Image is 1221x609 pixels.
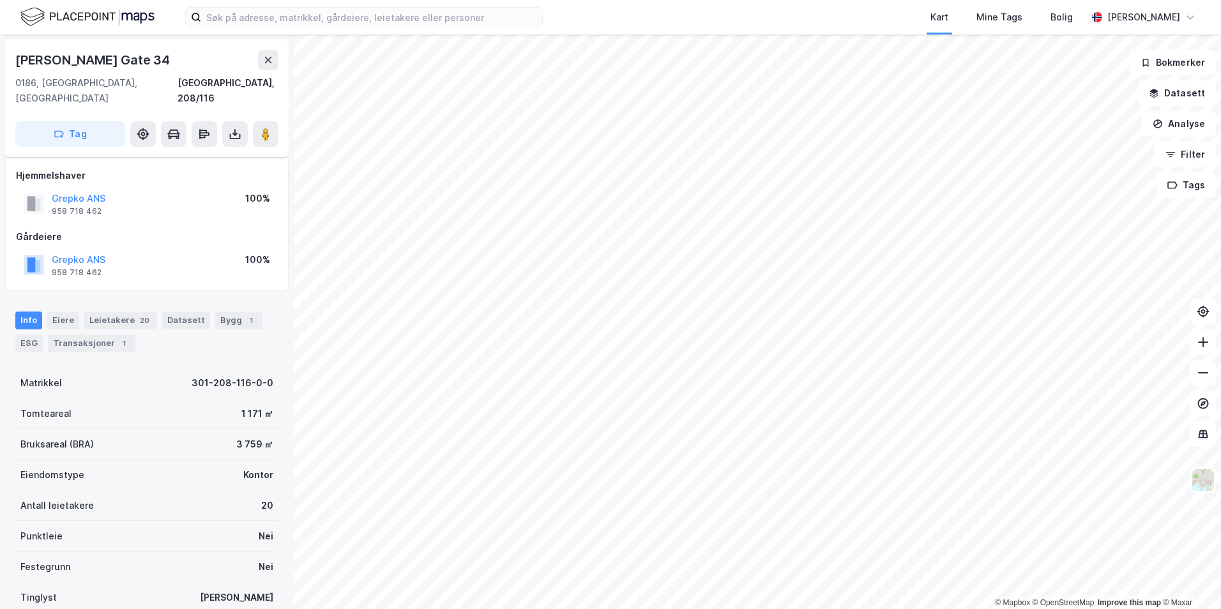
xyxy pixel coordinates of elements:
[52,206,102,216] div: 958 718 462
[241,406,273,421] div: 1 171 ㎡
[15,121,125,147] button: Tag
[259,529,273,544] div: Nei
[245,191,270,206] div: 100%
[1157,548,1221,609] div: Kontrollprogram for chat
[245,252,270,267] div: 100%
[1157,548,1221,609] iframe: Chat Widget
[1033,598,1095,607] a: OpenStreetMap
[15,335,43,352] div: ESG
[1130,50,1216,75] button: Bokmerker
[976,10,1022,25] div: Mine Tags
[1191,468,1215,492] img: Z
[52,267,102,278] div: 958 718 462
[200,590,273,605] div: [PERSON_NAME]
[201,8,542,27] input: Søk på adresse, matrikkel, gårdeiere, leietakere eller personer
[16,168,278,183] div: Hjemmelshaver
[15,312,42,329] div: Info
[1107,10,1180,25] div: [PERSON_NAME]
[236,437,273,452] div: 3 759 ㎡
[20,590,57,605] div: Tinglyst
[261,498,273,513] div: 20
[1142,111,1216,137] button: Analyse
[20,467,84,483] div: Eiendomstype
[16,229,278,244] div: Gårdeiere
[178,75,278,106] div: [GEOGRAPHIC_DATA], 208/116
[20,437,94,452] div: Bruksareal (BRA)
[48,335,135,352] div: Transaksjoner
[47,312,79,329] div: Eiere
[1157,172,1216,198] button: Tags
[20,6,155,28] img: logo.f888ab2527a4732fd821a326f86c7f29.svg
[1098,598,1161,607] a: Improve this map
[1050,10,1073,25] div: Bolig
[137,314,152,327] div: 20
[1138,80,1216,106] button: Datasett
[15,75,178,106] div: 0186, [GEOGRAPHIC_DATA], [GEOGRAPHIC_DATA]
[84,312,157,329] div: Leietakere
[15,50,172,70] div: [PERSON_NAME] Gate 34
[20,498,94,513] div: Antall leietakere
[245,314,257,327] div: 1
[192,375,273,391] div: 301-208-116-0-0
[930,10,948,25] div: Kart
[259,559,273,575] div: Nei
[20,375,62,391] div: Matrikkel
[243,467,273,483] div: Kontor
[20,559,70,575] div: Festegrunn
[162,312,210,329] div: Datasett
[1155,142,1216,167] button: Filter
[118,337,130,350] div: 1
[995,598,1030,607] a: Mapbox
[20,529,63,544] div: Punktleie
[215,312,262,329] div: Bygg
[20,406,72,421] div: Tomteareal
